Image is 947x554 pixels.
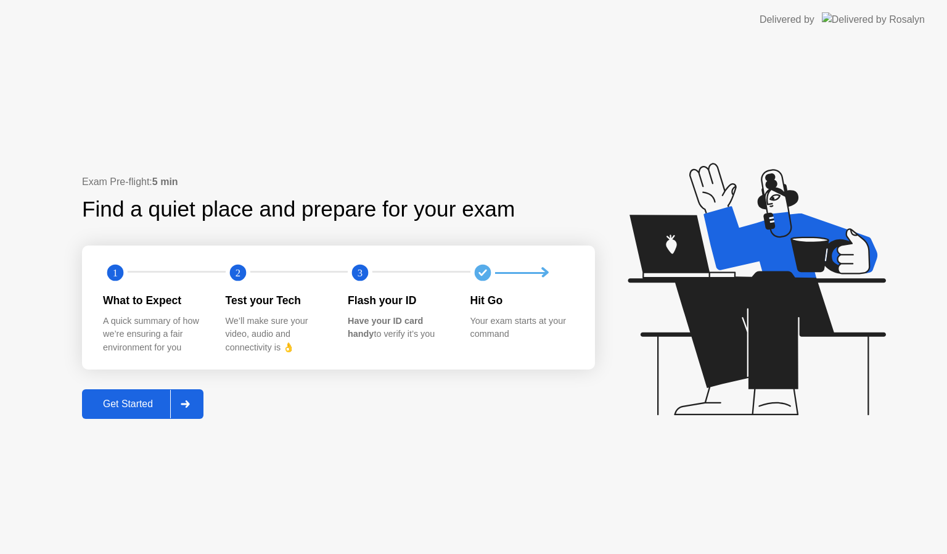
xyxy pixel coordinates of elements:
div: Flash your ID [348,292,451,308]
b: Have your ID card handy [348,316,423,339]
div: What to Expect [103,292,206,308]
div: Exam Pre-flight: [82,175,595,189]
div: A quick summary of how we’re ensuring a fair environment for you [103,315,206,355]
div: Hit Go [470,292,573,308]
div: Get Started [86,399,170,410]
text: 3 [358,267,363,279]
text: 2 [235,267,240,279]
b: 5 min [152,176,178,187]
button: Get Started [82,389,203,419]
img: Delivered by Rosalyn [822,12,925,27]
div: We’ll make sure your video, audio and connectivity is 👌 [226,315,329,355]
div: Find a quiet place and prepare for your exam [82,193,517,226]
div: Delivered by [760,12,814,27]
div: to verify it’s you [348,315,451,341]
text: 1 [113,267,118,279]
div: Test your Tech [226,292,329,308]
div: Your exam starts at your command [470,315,573,341]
